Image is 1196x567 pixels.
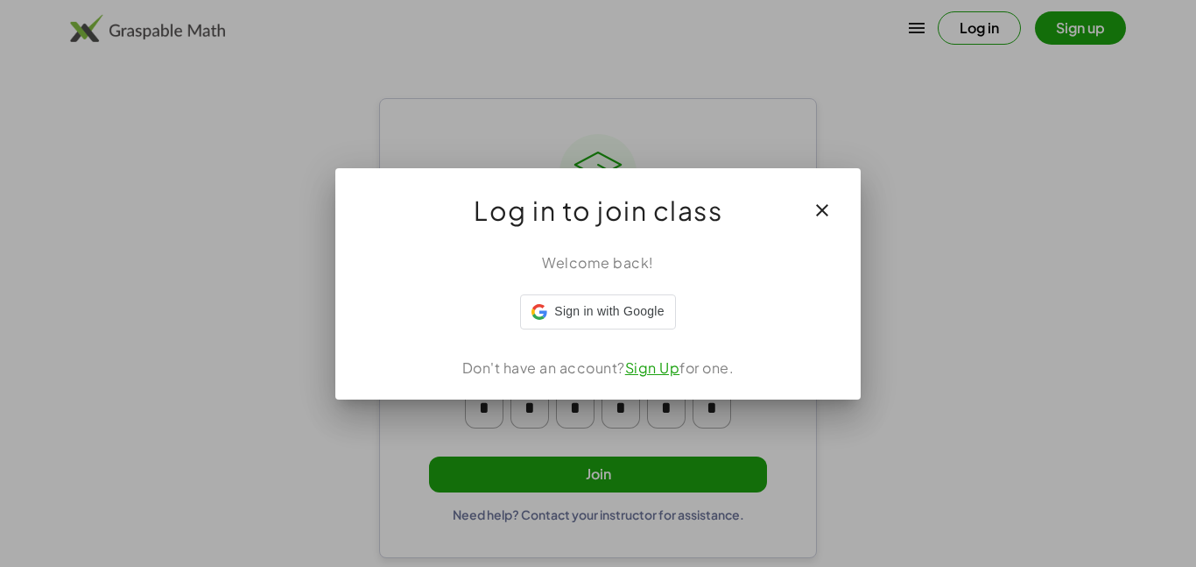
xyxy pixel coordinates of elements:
[356,252,840,273] div: Welcome back!
[554,302,664,321] span: Sign in with Google
[520,294,675,330] div: Sign in with Google
[625,358,680,377] a: Sign Up
[474,189,722,231] span: Log in to join class
[356,358,840,379] div: Don't have an account? for one.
